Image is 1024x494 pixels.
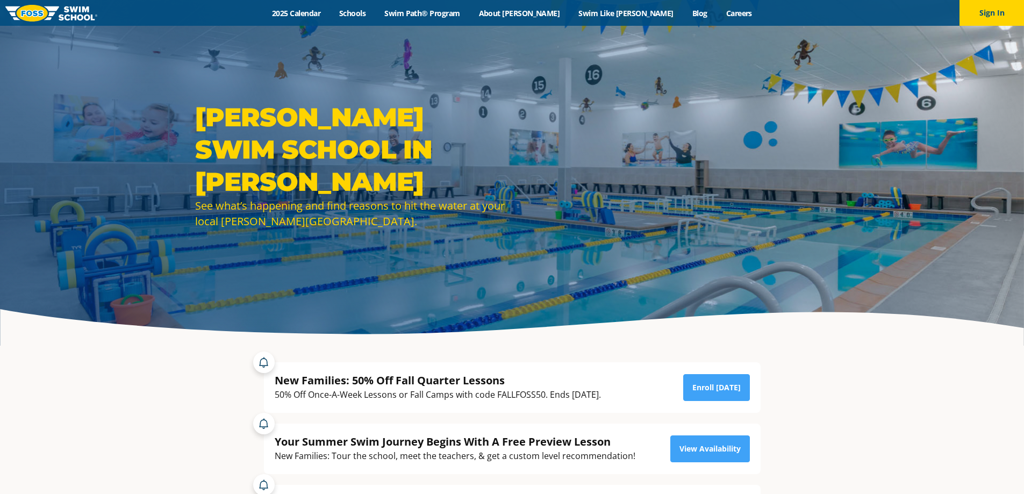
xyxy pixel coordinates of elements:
h1: [PERSON_NAME] Swim School in [PERSON_NAME] [195,101,507,198]
div: See what’s happening and find reasons to hit the water at your local [PERSON_NAME][GEOGRAPHIC_DATA]. [195,198,507,229]
a: View Availability [670,435,750,462]
a: About [PERSON_NAME] [469,8,569,18]
a: 2025 Calendar [263,8,330,18]
div: New Families: 50% Off Fall Quarter Lessons [275,373,601,388]
div: Your Summer Swim Journey Begins With A Free Preview Lesson [275,434,635,449]
a: Swim Like [PERSON_NAME] [569,8,683,18]
div: 50% Off Once-A-Week Lessons or Fall Camps with code FALLFOSS50. Ends [DATE]. [275,388,601,402]
a: Careers [717,8,761,18]
a: Swim Path® Program [375,8,469,18]
a: Schools [330,8,375,18]
a: Blog [683,8,717,18]
div: New Families: Tour the school, meet the teachers, & get a custom level recommendation! [275,449,635,463]
img: FOSS Swim School Logo [5,5,97,22]
a: Enroll [DATE] [683,374,750,401]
